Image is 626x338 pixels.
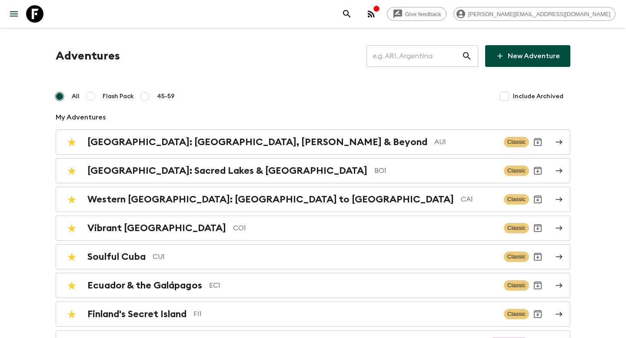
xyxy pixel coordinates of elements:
button: search adventures [338,5,356,23]
p: BO1 [374,166,497,176]
span: Classic [504,309,529,319]
button: Archive [529,133,546,151]
button: menu [5,5,23,23]
p: CU1 [153,252,497,262]
span: Flash Pack [103,92,134,101]
a: [GEOGRAPHIC_DATA]: Sacred Lakes & [GEOGRAPHIC_DATA]BO1ClassicArchive [56,158,570,183]
span: Include Archived [513,92,563,101]
span: Classic [504,280,529,291]
a: Ecuador & the GalápagosEC1ClassicArchive [56,273,570,298]
span: Classic [504,194,529,205]
p: My Adventures [56,112,570,123]
a: Vibrant [GEOGRAPHIC_DATA]CO1ClassicArchive [56,215,570,241]
button: Archive [529,219,546,237]
h2: Ecuador & the Galápagos [87,280,202,291]
span: Classic [504,252,529,262]
a: [GEOGRAPHIC_DATA]: [GEOGRAPHIC_DATA], [PERSON_NAME] & BeyondAU1ClassicArchive [56,129,570,155]
h2: Finland's Secret Island [87,308,186,320]
h2: Vibrant [GEOGRAPHIC_DATA] [87,222,226,234]
h2: [GEOGRAPHIC_DATA]: [GEOGRAPHIC_DATA], [PERSON_NAME] & Beyond [87,136,427,148]
a: Finland's Secret IslandFI1ClassicArchive [56,302,570,327]
span: [PERSON_NAME][EMAIL_ADDRESS][DOMAIN_NAME] [463,11,615,17]
span: Give feedback [400,11,446,17]
button: Archive [529,191,546,208]
span: All [72,92,80,101]
button: Archive [529,248,546,265]
a: New Adventure [485,45,570,67]
p: CO1 [233,223,497,233]
p: AU1 [434,137,497,147]
h2: Western [GEOGRAPHIC_DATA]: [GEOGRAPHIC_DATA] to [GEOGRAPHIC_DATA] [87,194,454,205]
h2: Soulful Cuba [87,251,146,262]
button: Archive [529,162,546,179]
a: Western [GEOGRAPHIC_DATA]: [GEOGRAPHIC_DATA] to [GEOGRAPHIC_DATA]CA1ClassicArchive [56,187,570,212]
button: Archive [529,277,546,294]
h1: Adventures [56,47,120,65]
a: Soulful CubaCU1ClassicArchive [56,244,570,269]
button: Archive [529,305,546,323]
a: Give feedback [387,7,446,21]
p: EC1 [209,280,497,291]
p: CA1 [461,194,497,205]
span: 45-59 [157,92,175,101]
span: Classic [504,223,529,233]
span: Classic [504,166,529,176]
div: [PERSON_NAME][EMAIL_ADDRESS][DOMAIN_NAME] [453,7,616,21]
h2: [GEOGRAPHIC_DATA]: Sacred Lakes & [GEOGRAPHIC_DATA] [87,165,367,176]
p: FI1 [193,309,497,319]
input: e.g. AR1, Argentina [366,44,462,68]
span: Classic [504,137,529,147]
